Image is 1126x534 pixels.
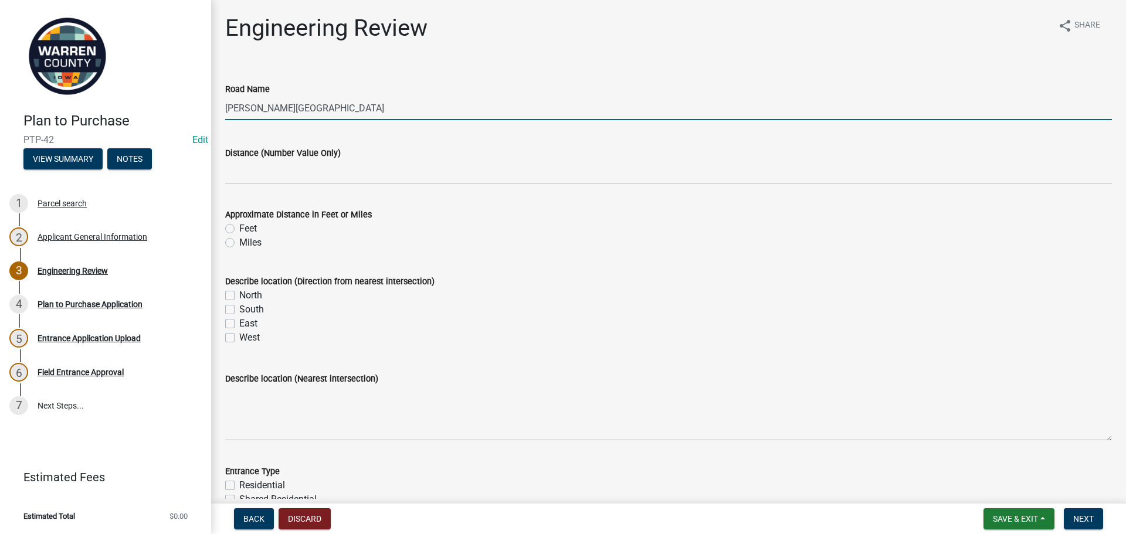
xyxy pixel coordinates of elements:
label: North [239,288,262,302]
label: Feet [239,222,257,236]
label: East [239,317,257,331]
span: Next [1073,514,1094,523]
label: Approximate Distance in Feet or Miles [225,211,372,219]
button: Next [1064,508,1103,529]
label: Residential [239,478,285,492]
span: $0.00 [169,512,188,520]
div: Entrance Application Upload [38,334,141,342]
wm-modal-confirm: Notes [107,155,152,164]
div: Parcel search [38,199,87,208]
div: 5 [9,329,28,348]
label: Miles [239,236,262,250]
div: 7 [9,396,28,415]
h1: Engineering Review [225,14,428,42]
button: Notes [107,148,152,169]
h4: Plan to Purchase [23,113,202,130]
label: Road Name [225,86,270,94]
label: Describe location (Nearest intersection) [225,375,378,383]
wm-modal-confirm: Summary [23,155,103,164]
label: Describe location (Direction from nearest intersection) [225,278,435,286]
div: Engineering Review [38,267,108,275]
div: 4 [9,295,28,314]
i: share [1058,19,1072,33]
a: Estimated Fees [9,465,192,489]
wm-modal-confirm: Edit Application Number [192,134,208,145]
label: West [239,331,260,345]
button: Save & Exit [983,508,1054,529]
div: Applicant General Information [38,233,147,241]
span: Estimated Total [23,512,75,520]
a: Edit [192,134,208,145]
span: Back [243,514,264,523]
div: 1 [9,194,28,213]
button: View Summary [23,148,103,169]
img: Warren County, Iowa [23,12,111,100]
label: Shared Residential [239,492,317,506]
div: Plan to Purchase Application [38,300,143,308]
span: PTP-42 [23,134,188,145]
label: Entrance Type [225,468,280,476]
label: South [239,302,264,317]
span: Save & Exit [993,514,1038,523]
label: Distance (Number Value Only) [225,149,341,158]
button: shareShare [1049,14,1110,37]
div: Field Entrance Approval [38,368,124,376]
div: 6 [9,363,28,382]
div: 2 [9,227,28,246]
button: Back [234,508,274,529]
span: Share [1074,19,1100,33]
button: Discard [279,508,331,529]
div: 3 [9,261,28,280]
